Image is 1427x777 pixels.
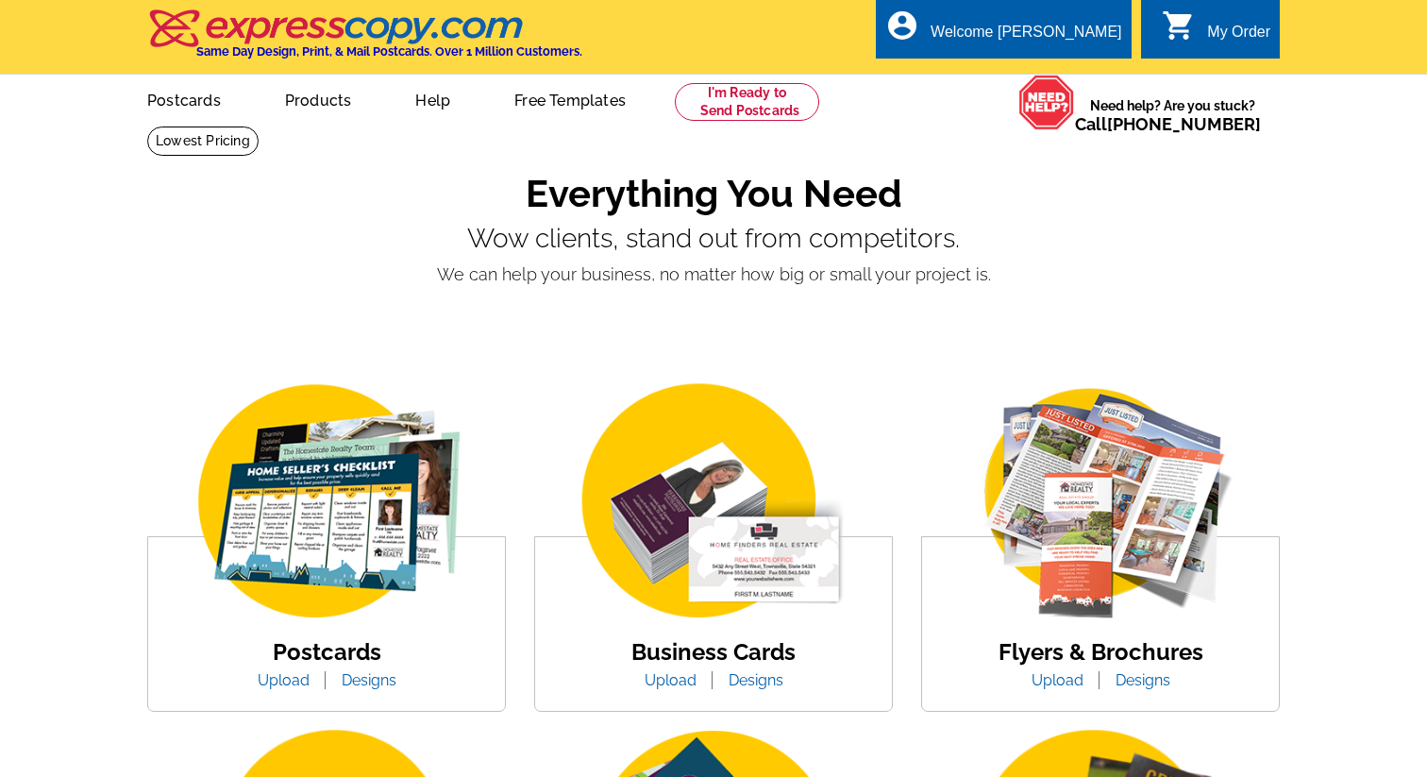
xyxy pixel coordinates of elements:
[147,262,1280,287] p: We can help your business, no matter how big or small your project is.
[631,638,796,666] a: Business Cards
[1017,671,1098,689] a: Upload
[147,23,582,59] a: Same Day Design, Print, & Mail Postcards. Over 1 Million Customers.
[1107,114,1261,134] a: [PHONE_NUMBER]
[1075,114,1261,134] span: Call
[1018,75,1075,130] img: help
[243,671,324,689] a: Upload
[273,638,381,666] a: Postcards
[117,76,251,121] a: Postcards
[999,638,1203,666] a: Flyers & Brochures
[553,379,874,627] img: business-card.png
[255,76,382,121] a: Products
[196,44,582,59] h4: Same Day Design, Print, & Mail Postcards. Over 1 Million Customers.
[147,171,1280,216] h1: Everything You Need
[147,224,1280,254] p: Wow clients, stand out from competitors.
[166,379,487,627] img: img_postcard.png
[1162,8,1196,42] i: shopping_cart
[630,671,711,689] a: Upload
[885,8,919,42] i: account_circle
[940,379,1261,627] img: flyer-card.png
[1207,24,1270,50] div: My Order
[327,671,411,689] a: Designs
[484,76,656,121] a: Free Templates
[1162,21,1270,44] a: shopping_cart My Order
[385,76,480,121] a: Help
[931,24,1121,50] div: Welcome [PERSON_NAME]
[714,671,797,689] a: Designs
[1101,671,1184,689] a: Designs
[1075,96,1270,134] span: Need help? Are you stuck?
